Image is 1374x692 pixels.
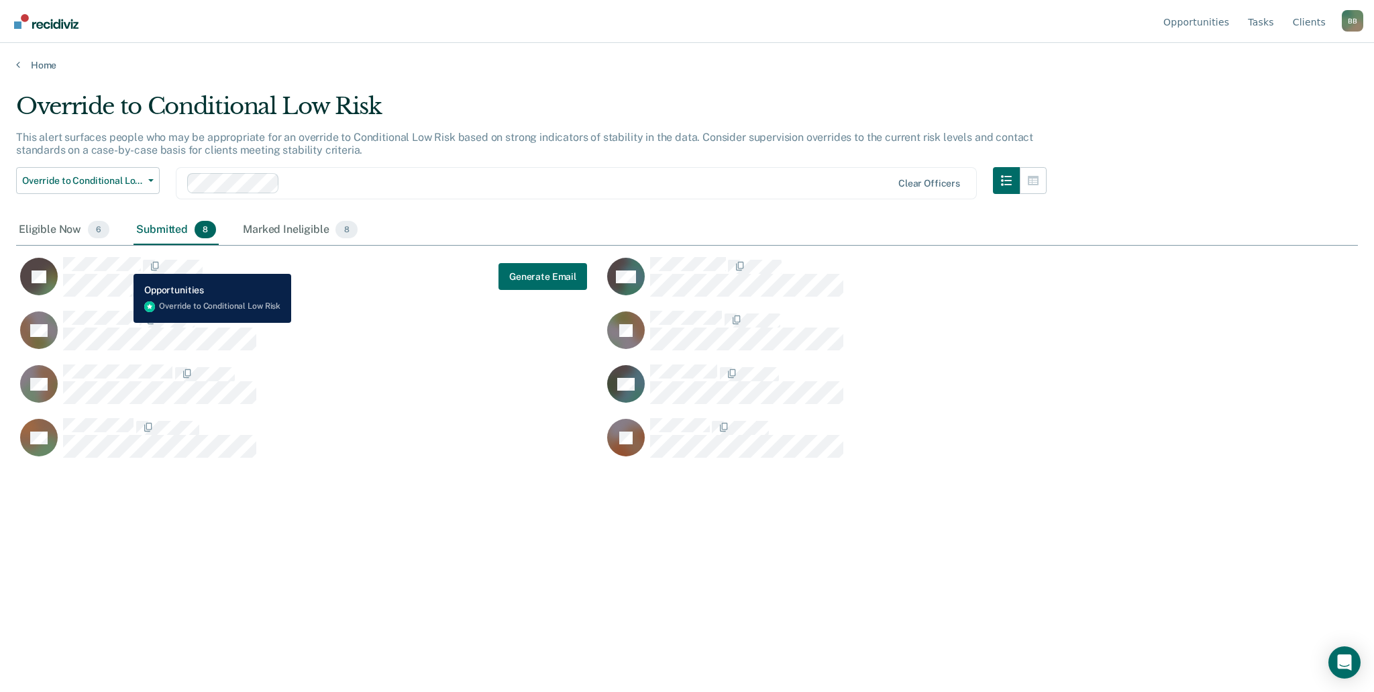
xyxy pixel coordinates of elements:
[498,263,587,290] a: Navigate to form link
[16,215,112,245] div: Eligible Now6
[16,93,1047,131] div: Override to Conditional Low Risk
[240,215,360,245] div: Marked Ineligible8
[1342,10,1363,32] button: Profile dropdown button
[22,175,143,187] span: Override to Conditional Low Risk
[335,221,357,238] span: 8
[16,167,160,194] button: Override to Conditional Low Risk
[16,364,603,417] div: CaseloadOpportunityCell-216537
[603,310,1190,364] div: CaseloadOpportunityCell-89833
[603,364,1190,417] div: CaseloadOpportunityCell-217206
[898,178,960,189] div: Clear officers
[603,256,1190,310] div: CaseloadOpportunityCell-41465
[16,417,603,471] div: CaseloadOpportunityCell-393084
[16,256,603,310] div: CaseloadOpportunityCell-104807
[603,417,1190,471] div: CaseloadOpportunityCell-217613
[16,310,603,364] div: CaseloadOpportunityCell-69377
[134,215,219,245] div: Submitted8
[498,263,587,290] button: Generate Email
[1328,646,1361,679] div: Open Intercom Messenger
[1342,10,1363,32] div: B B
[16,131,1033,156] p: This alert surfaces people who may be appropriate for an override to Conditional Low Risk based o...
[195,221,216,238] span: 8
[14,14,78,29] img: Recidiviz
[88,221,109,238] span: 6
[16,59,1358,71] a: Home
